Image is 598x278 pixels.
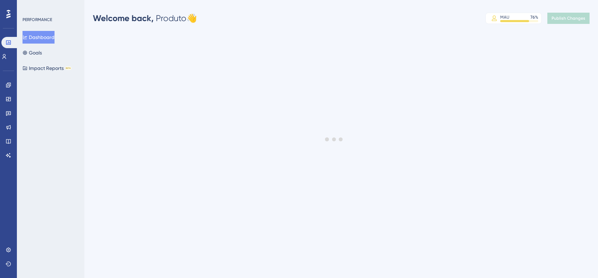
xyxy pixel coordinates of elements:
[23,46,42,59] button: Goals
[23,62,71,75] button: Impact ReportsBETA
[23,17,52,22] div: PERFORMANCE
[530,14,538,20] div: 76 %
[93,13,197,24] div: Produto 👋
[552,15,585,21] span: Publish Changes
[547,13,590,24] button: Publish Changes
[93,13,154,23] span: Welcome back,
[65,66,71,70] div: BETA
[500,14,509,20] div: MAU
[23,31,55,44] button: Dashboard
